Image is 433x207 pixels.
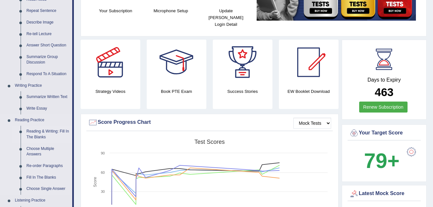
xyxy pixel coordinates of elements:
h4: Book PTE Exam [147,88,206,95]
a: Choose Multiple Answers [24,143,72,160]
div: Latest Mock Score [349,189,419,199]
text: 30 [101,190,105,193]
a: Reading & Writing: Fill In The Blanks [24,126,72,143]
a: Summarize Group Discussion [24,51,72,68]
a: Respond To A Situation [24,68,72,80]
a: Repeat Sentence [24,5,72,17]
text: 90 [101,151,105,155]
a: Renew Subscription [359,102,408,113]
h4: Your Subscription [91,7,140,14]
b: 79+ [364,149,399,172]
a: Summarize Written Text [24,91,72,103]
tspan: Score [93,177,97,187]
h4: Success Stories [213,88,272,95]
h4: Strategy Videos [81,88,140,95]
a: Re-order Paragraphs [24,160,72,172]
a: Answer Short Question [24,40,72,51]
a: Write Essay [24,103,72,114]
h4: Days to Expiry [349,77,419,83]
div: Score Progress Chart [88,118,331,127]
tspan: Test scores [194,139,225,145]
b: 463 [375,86,393,98]
a: Writing Practice [12,80,72,92]
div: Your Target Score [349,128,419,138]
h4: EW Booklet Download [279,88,339,95]
a: Fill In The Blanks [24,172,72,183]
h4: Microphone Setup [146,7,195,14]
a: Reading Practice [12,114,72,126]
a: Describe Image [24,17,72,28]
h4: Update [PERSON_NAME] Login Detail [202,7,250,28]
a: Re-tell Lecture [24,28,72,40]
a: Choose Single Answer [24,183,72,195]
text: 60 [101,171,105,174]
a: Listening Practice [12,195,72,206]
